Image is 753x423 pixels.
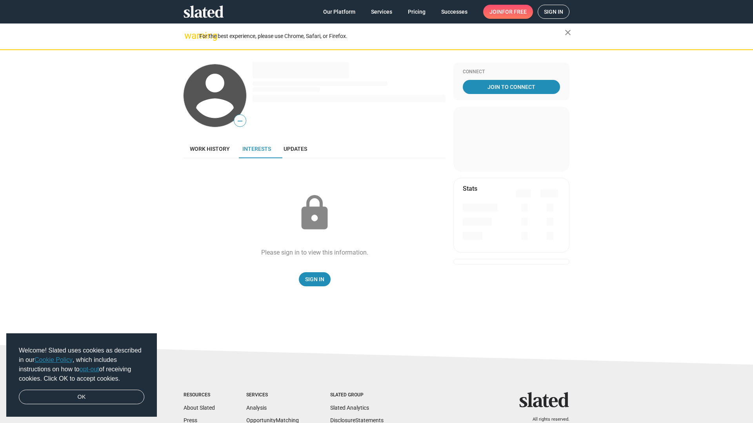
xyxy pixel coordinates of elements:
span: Successes [441,5,467,19]
a: Joinfor free [483,5,533,19]
span: Interests [242,146,271,152]
div: For the best experience, please use Chrome, Safari, or Firefox. [199,31,565,42]
a: Services [365,5,398,19]
span: — [234,116,246,126]
div: cookieconsent [6,333,157,417]
mat-card-title: Stats [463,184,477,193]
span: Sign In [305,272,324,286]
span: Join To Connect [464,80,558,94]
a: Analysis [246,405,267,411]
span: Join [489,5,527,19]
a: Sign in [538,5,569,19]
a: Cookie Policy [35,356,73,363]
a: Successes [435,5,474,19]
span: Welcome! Slated uses cookies as described in our , which includes instructions on how to of recei... [19,346,144,383]
a: Sign In [299,272,331,286]
div: Slated Group [330,392,384,398]
span: Updates [284,146,307,152]
span: Pricing [408,5,426,19]
div: Resources [184,392,215,398]
a: Work history [184,139,236,158]
span: Our Platform [323,5,355,19]
a: Updates [277,139,313,158]
a: Interests [236,139,277,158]
span: Sign in [544,5,563,18]
div: Services [246,392,299,398]
a: Join To Connect [463,80,560,94]
a: opt-out [80,366,99,372]
div: Please sign in to view this information. [261,248,368,257]
mat-icon: close [563,28,573,37]
a: Slated Analytics [330,405,369,411]
a: Pricing [402,5,432,19]
span: for free [502,5,527,19]
a: Our Platform [317,5,362,19]
span: Work history [190,146,230,152]
span: Services [371,5,392,19]
mat-icon: lock [295,193,334,233]
a: dismiss cookie message [19,390,144,405]
div: Connect [463,69,560,75]
mat-icon: warning [184,31,194,40]
a: About Slated [184,405,215,411]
